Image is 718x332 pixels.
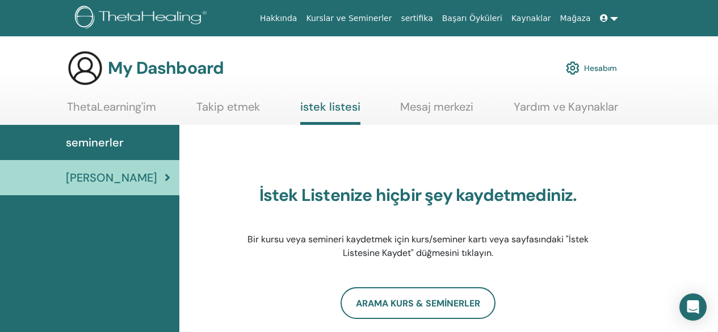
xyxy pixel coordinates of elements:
a: Kaynaklar [507,8,556,29]
span: [PERSON_NAME] [66,169,157,186]
a: Başarı Öyküleri [438,8,507,29]
a: istek listesi [300,100,360,125]
a: sertifika [396,8,437,29]
div: Open Intercom Messenger [679,293,707,321]
h3: My Dashboard [108,58,224,78]
h3: İstek Listenize hiçbir şey kaydetmediniz. [240,185,597,205]
img: cog.svg [566,58,580,78]
a: Hakkında [255,8,302,29]
a: Hesabım [566,56,617,81]
span: seminerler [66,134,124,151]
a: Mesaj merkezi [400,100,473,122]
img: generic-user-icon.jpg [67,50,103,86]
img: logo.png [75,6,211,31]
a: ARAMA KURS & SEMİNERLER [341,287,496,319]
a: Takip etmek [196,100,260,122]
p: Bir kursu veya semineri kaydetmek için kurs/seminer kartı veya sayfasındaki "İstek Listesine Kayd... [240,233,597,260]
a: Mağaza [555,8,595,29]
a: ThetaLearning'im [67,100,156,122]
a: Kurslar ve Seminerler [301,8,396,29]
a: Yardım ve Kaynaklar [514,100,618,122]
